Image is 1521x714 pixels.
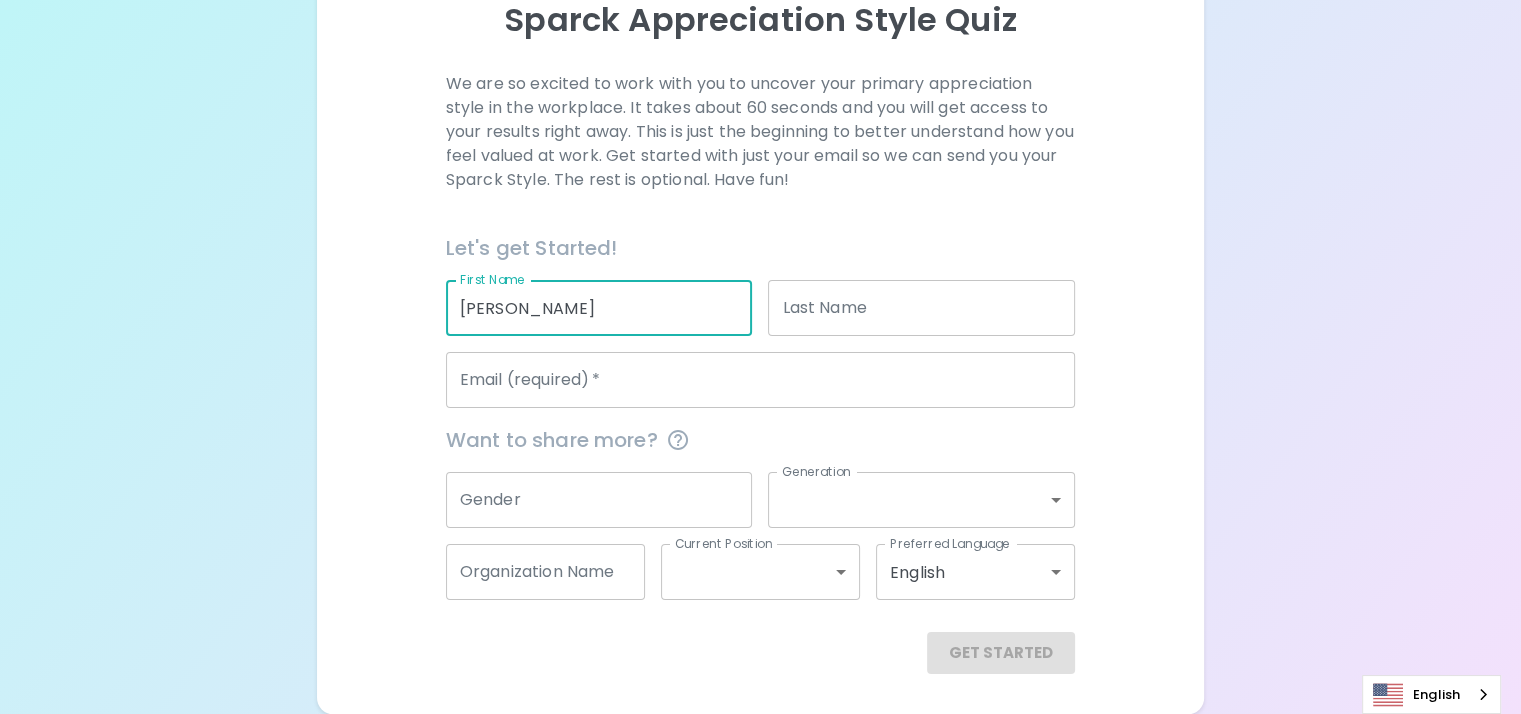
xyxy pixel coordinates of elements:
[1362,675,1501,714] div: Language
[446,232,1075,264] h6: Let's get Started!
[446,72,1075,192] p: We are so excited to work with you to uncover your primary appreciation style in the workplace. I...
[782,463,851,480] label: Generation
[460,271,525,288] label: First Name
[890,535,1010,552] label: Preferred Language
[1362,675,1501,714] aside: Language selected: English
[446,424,1075,456] span: Want to share more?
[675,535,772,552] label: Current Position
[876,544,1075,600] div: English
[1363,676,1500,713] a: English
[666,428,690,452] svg: This information is completely confidential and only used for aggregated appreciation studies at ...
